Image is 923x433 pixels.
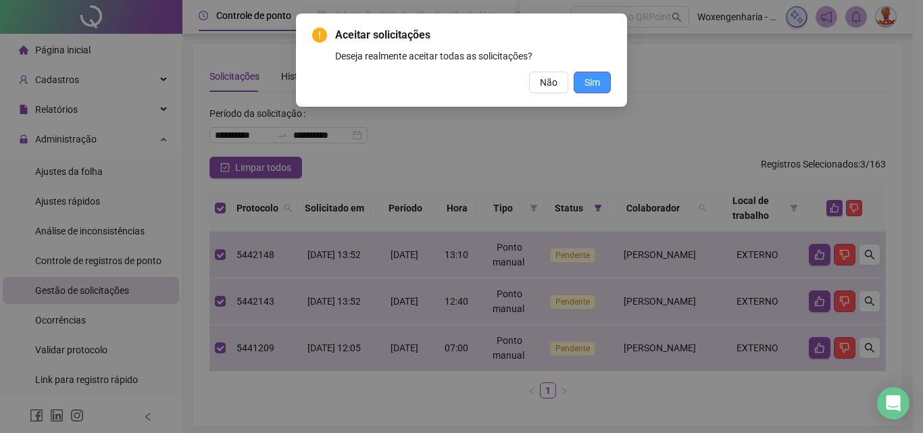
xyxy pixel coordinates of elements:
[312,28,327,43] span: exclamation-circle
[335,49,611,63] div: Deseja realmente aceitar todas as solicitações?
[877,387,909,419] div: Open Intercom Messenger
[574,72,611,93] button: Sim
[540,75,557,90] span: Não
[529,72,568,93] button: Não
[335,27,611,43] span: Aceitar solicitações
[584,75,600,90] span: Sim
